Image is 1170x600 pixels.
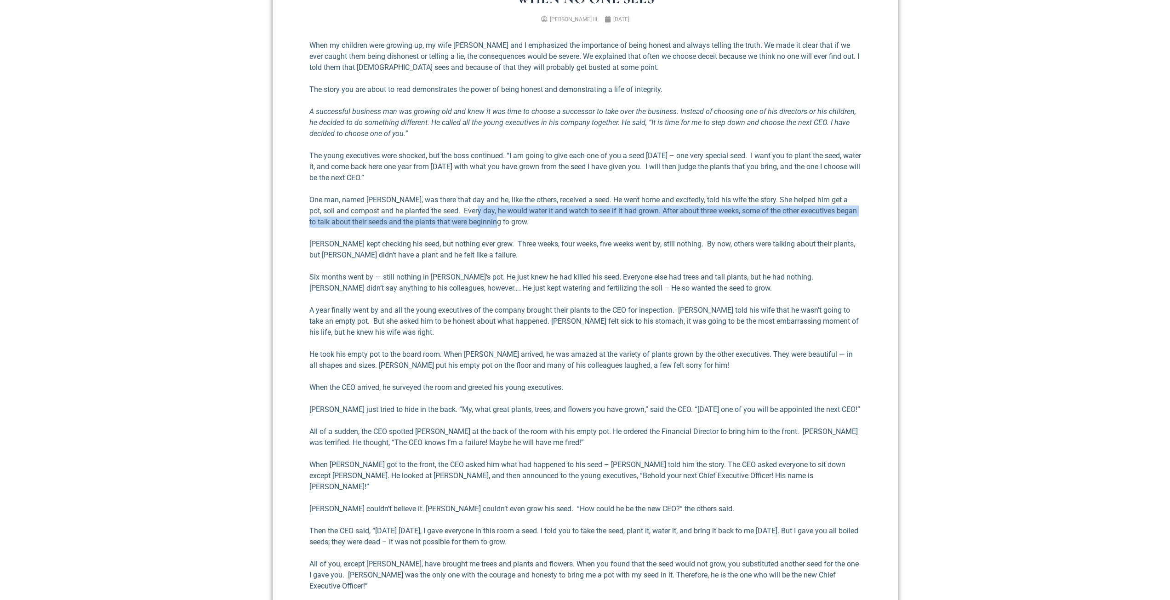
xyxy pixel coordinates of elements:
p: A year finally went by and all the young executives of the company brought their plants to the CE... [309,305,861,338]
p: When [PERSON_NAME] got to the front, the CEO asked him what had happened to his seed – [PERSON_NA... [309,459,861,492]
p: [PERSON_NAME] kept checking his seed, but nothing ever grew. Three weeks, four weeks, five weeks ... [309,239,861,261]
time: [DATE] [613,16,629,23]
span: [PERSON_NAME] III [550,16,597,23]
em: A successful business man was growing old and knew it was time to choose a successor to take over... [309,107,856,138]
p: He took his empty pot to the board room. When [PERSON_NAME] arrived, he was amazed at the variety... [309,349,861,371]
p: Six months went by — still nothing in [PERSON_NAME]’s pot. He just knew he had killed his seed. E... [309,272,861,294]
a: [DATE] [605,15,629,23]
p: When the CEO arrived, he surveyed the room and greeted his young executives. [309,382,861,393]
p: The story you are about to read demonstrates the power of being honest and demonstrating a life o... [309,84,861,95]
p: All of you, except [PERSON_NAME], have brought me trees and plants and flowers. When you found th... [309,559,861,592]
p: [PERSON_NAME] couldn’t believe it. [PERSON_NAME] couldn’t even grow his seed. “How could he be th... [309,503,861,514]
p: The young executives were shocked, but the boss continued. “I am going to give each one of you a ... [309,150,861,183]
p: Then the CEO said, “[DATE] [DATE], I gave everyone in this room a seed. I told you to take the se... [309,526,861,548]
p: When my children were growing up, my wife [PERSON_NAME] and I emphasized the importance of being ... [309,40,861,73]
p: All of a sudden, the CEO spotted [PERSON_NAME] at the back of the room with his empty pot. He ord... [309,426,861,448]
p: One man, named [PERSON_NAME], was there that day and he, like the others, received a seed. He wen... [309,194,861,228]
p: [PERSON_NAME] just tried to hide in the back. “My, what great plants, trees, and flowers you have... [309,404,861,415]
